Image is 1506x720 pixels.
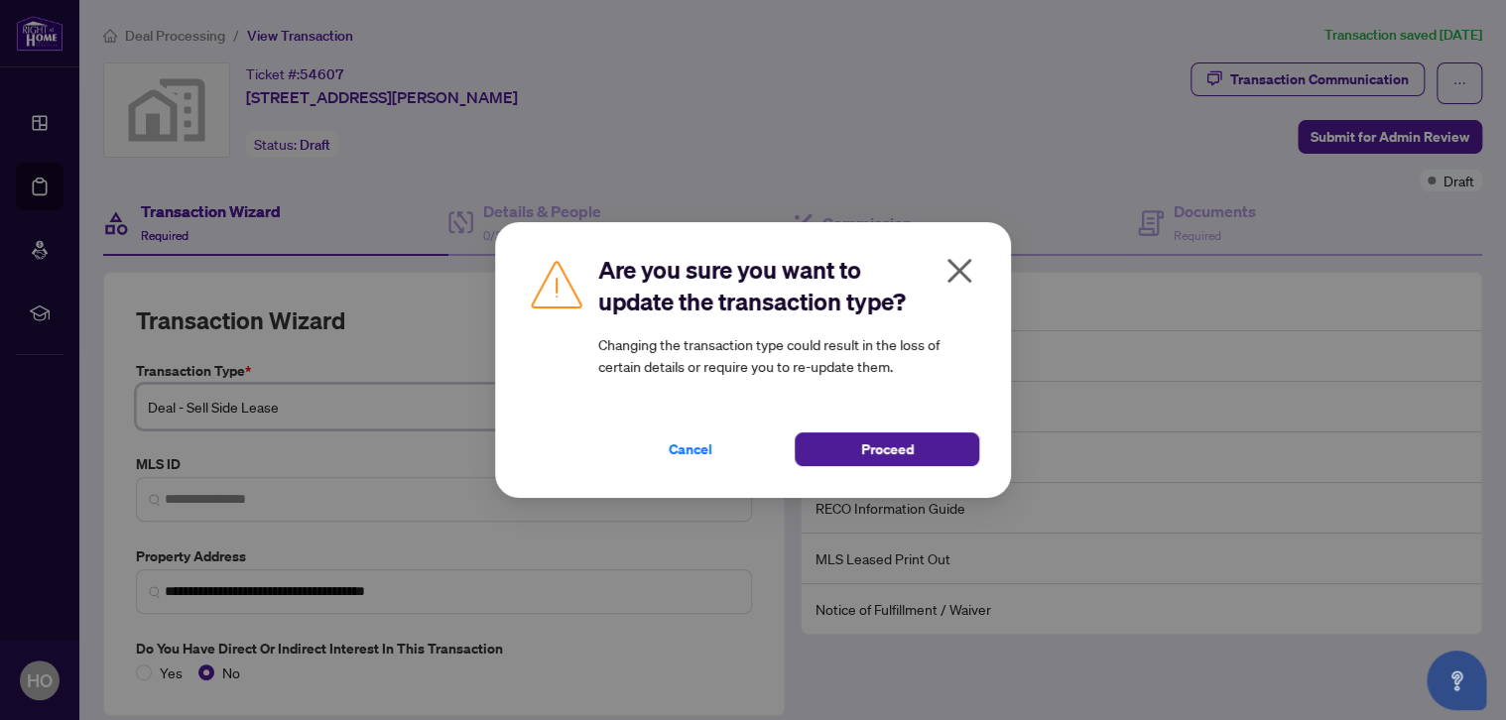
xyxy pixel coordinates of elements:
article: Changing the transaction type could result in the loss of certain details or require you to re-up... [598,333,979,377]
button: Cancel [598,432,783,466]
button: Open asap [1427,651,1486,710]
h2: Are you sure you want to update the transaction type? [598,254,979,317]
span: Proceed [861,433,914,465]
span: Cancel [669,433,712,465]
span: close [943,255,975,287]
img: Caution Img [527,254,586,313]
button: Proceed [795,432,979,466]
